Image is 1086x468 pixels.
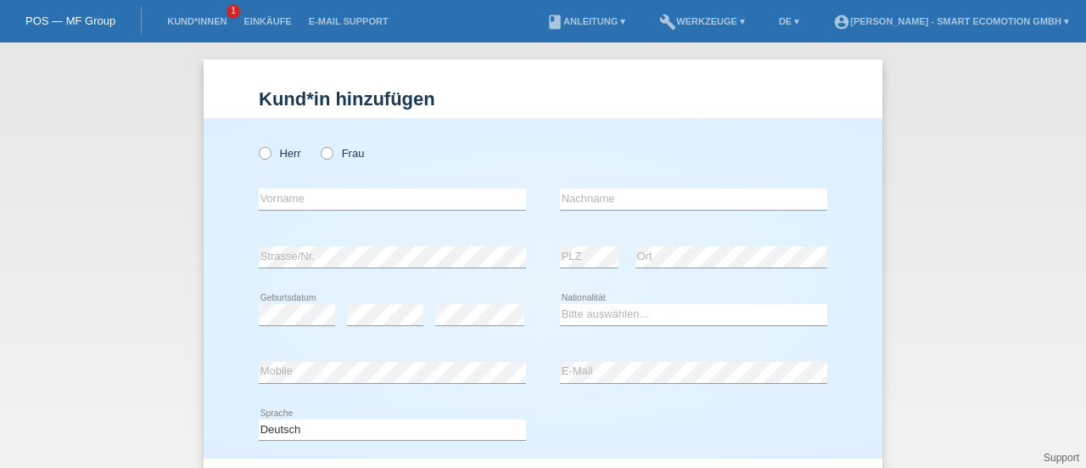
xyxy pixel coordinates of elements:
a: bookAnleitung ▾ [538,16,634,26]
i: build [659,14,676,31]
input: Frau [321,147,332,158]
a: POS — MF Group [25,14,115,27]
a: DE ▾ [770,16,808,26]
i: account_circle [833,14,850,31]
span: 1 [227,4,240,19]
h1: Kund*in hinzufügen [259,88,827,110]
a: E-Mail Support [300,16,397,26]
a: Einkäufe [235,16,299,26]
label: Frau [321,147,364,160]
label: Herr [259,147,301,160]
a: buildWerkzeuge ▾ [651,16,753,26]
input: Herr [259,147,270,158]
a: Support [1044,452,1079,464]
i: book [546,14,563,31]
a: account_circle[PERSON_NAME] - Smart Ecomotion GmbH ▾ [825,16,1078,26]
a: Kund*innen [159,16,235,26]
